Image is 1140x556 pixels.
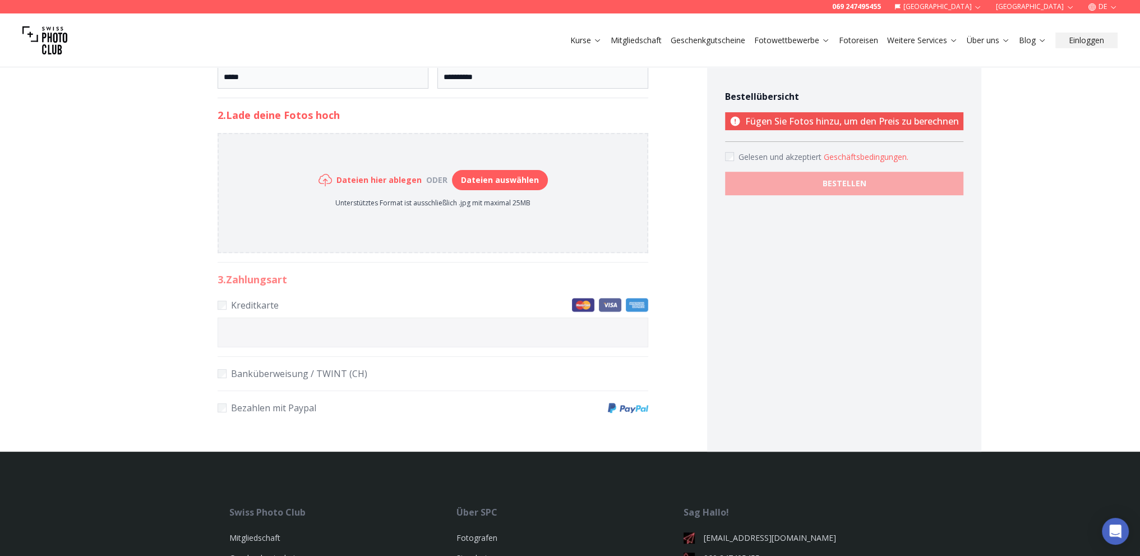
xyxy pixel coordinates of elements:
a: Kurse [570,35,602,46]
a: Weitere Services [887,35,958,46]
a: [EMAIL_ADDRESS][DOMAIN_NAME] [684,532,911,544]
a: Fotowettbewerbe [754,35,830,46]
a: Über uns [967,35,1010,46]
div: Sag Hallo! [684,506,911,519]
div: Über SPC [456,506,684,519]
button: Blog [1014,33,1051,48]
img: Swiss photo club [22,18,67,63]
h2: 2. Lade deine Fotos hoch [218,107,648,123]
p: Unterstütztes Format ist ausschließlich .jpg mit maximal 25MB [319,199,548,208]
h6: Dateien hier ablegen [336,174,422,186]
a: Mitgliedschaft [611,35,662,46]
input: Postleitzahl* [218,65,428,89]
a: Fotoreisen [839,35,878,46]
h4: Bestellübersicht [725,90,963,103]
a: 069 247495455 [832,2,881,11]
button: Fotoreisen [834,33,883,48]
a: Mitgliedschaft [229,532,280,543]
button: Über uns [962,33,1014,48]
button: Dateien auswählen [452,170,548,190]
button: Mitgliedschaft [606,33,666,48]
input: Stadt* [437,65,648,89]
button: BESTELLEN [725,172,963,195]
button: Fotowettbewerbe [750,33,834,48]
input: Accept terms [725,152,734,161]
button: Accept termsGelesen und akzeptiert [824,151,908,163]
button: Kurse [566,33,606,48]
span: Gelesen und akzeptiert [739,151,824,162]
div: Swiss Photo Club [229,506,456,519]
b: BESTELLEN [823,178,866,189]
div: Open Intercom Messenger [1102,518,1129,545]
div: oder [422,174,452,186]
a: Blog [1019,35,1046,46]
p: Fügen Sie Fotos hinzu, um den Preis zu berechnen [725,112,963,130]
a: Geschenkgutscheine [671,35,745,46]
button: Einloggen [1055,33,1118,48]
button: Weitere Services [883,33,962,48]
a: Fotografen [456,532,497,543]
button: Geschenkgutscheine [666,33,750,48]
